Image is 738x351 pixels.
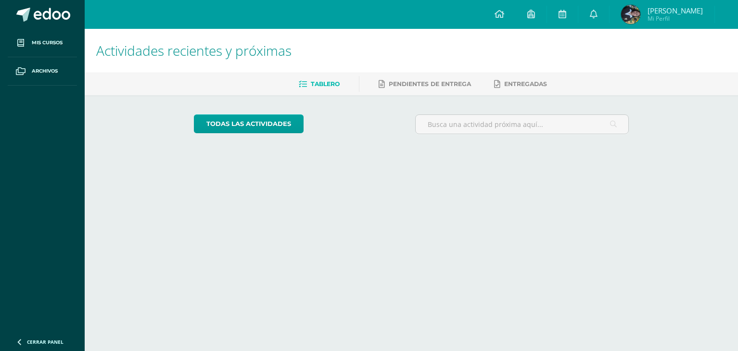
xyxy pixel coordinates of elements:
a: Pendientes de entrega [379,76,471,92]
a: Mis cursos [8,29,77,57]
span: Archivos [32,67,58,75]
span: Pendientes de entrega [389,80,471,88]
a: Entregadas [494,76,547,92]
span: Cerrar panel [27,338,64,345]
a: todas las Actividades [194,114,304,133]
span: Mi Perfil [648,14,703,23]
a: Archivos [8,57,77,86]
span: Tablero [311,80,340,88]
img: 9f492207840c88f326296e4ea64a22d4.png [621,5,640,24]
span: [PERSON_NAME] [648,6,703,15]
span: Mis cursos [32,39,63,47]
a: Tablero [299,76,340,92]
span: Actividades recientes y próximas [96,41,292,60]
input: Busca una actividad próxima aquí... [416,115,629,134]
span: Entregadas [504,80,547,88]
